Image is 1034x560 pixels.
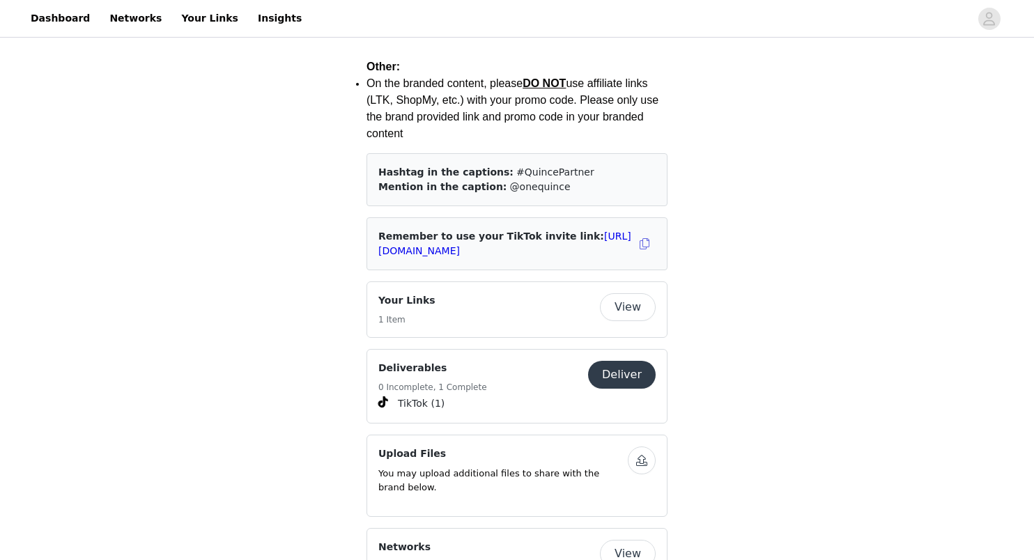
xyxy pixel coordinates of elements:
span: Mention in the caption: [378,181,507,192]
h5: 0 Incomplete, 1 Complete [378,381,487,394]
a: Your Links [173,3,247,34]
h4: Networks [378,540,431,554]
strong: Other: [366,61,400,72]
p: You may upload additional files to share with the brand below. [378,467,628,494]
div: Deliverables [366,349,668,423]
span: #QuincePartner [516,166,594,178]
div: avatar [982,8,996,30]
button: View [600,293,656,321]
h4: Deliverables [378,361,487,375]
button: Deliver [588,361,656,389]
h5: 1 Item [378,313,435,326]
span: Hashtag in the captions: [378,166,514,178]
a: Dashboard [22,3,98,34]
span: @onequince [510,181,571,192]
a: Networks [101,3,170,34]
a: Insights [249,3,310,34]
span: On the branded content, please use affiliate links (LTK, ShopMy, etc.) with your promo code. Plea... [366,77,658,139]
span: DO NOT [523,77,566,89]
span: TikTok (1) [398,396,445,411]
h4: Your Links [378,293,435,308]
span: Remember to use your TikTok invite link: [378,231,631,256]
h4: Upload Files [378,446,628,461]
